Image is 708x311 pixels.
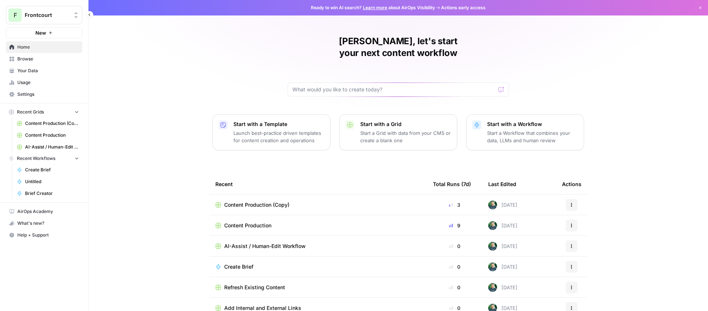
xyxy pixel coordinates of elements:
[6,65,82,77] a: Your Data
[562,174,582,194] div: Actions
[487,129,578,144] p: Start a Workflow that combines your data, LLMs and human review
[233,129,324,144] p: Launch best-practice driven templates for content creation and operations
[360,129,451,144] p: Start a Grid with data from your CMS or create a blank one
[212,114,330,150] button: Start with a TemplateLaunch best-practice driven templates for content creation and operations
[215,222,421,229] a: Content Production
[466,114,584,150] button: Start with a WorkflowStart a Workflow that combines your data, LLMs and human review
[488,283,497,292] img: h07igkfloj1v9lqp1sxvufjbesm0
[488,221,497,230] img: h07igkfloj1v9lqp1sxvufjbesm0
[14,11,17,20] span: F
[224,201,289,209] span: Content Production (Copy)
[17,67,79,74] span: Your Data
[14,188,82,199] a: Brief Creator
[488,262,497,271] img: h07igkfloj1v9lqp1sxvufjbesm0
[6,229,82,241] button: Help + Support
[17,208,79,215] span: AirOps Academy
[17,109,44,115] span: Recent Grids
[6,77,82,88] a: Usage
[6,27,82,38] button: New
[25,120,79,127] span: Content Production (Copy)
[14,129,82,141] a: Content Production
[488,242,517,251] div: [DATE]
[17,91,79,98] span: Settings
[433,222,476,229] div: 9
[25,167,79,173] span: Create Brief
[14,164,82,176] a: Create Brief
[339,114,457,150] button: Start with a GridStart a Grid with data from your CMS or create a blank one
[288,35,509,59] h1: [PERSON_NAME], let's start your next content workflow
[17,79,79,86] span: Usage
[488,221,517,230] div: [DATE]
[17,155,55,162] span: Recent Workflows
[25,144,79,150] span: AI-Assist / Human-Edit Workflow
[215,284,421,291] a: Refresh Existing Content
[488,283,517,292] div: [DATE]
[215,263,421,270] a: Create Brief
[441,4,486,11] span: Actions early access
[215,174,421,194] div: Recent
[233,120,324,128] p: Start with a Template
[433,284,476,291] div: 0
[224,222,271,229] span: Content Production
[488,200,497,209] img: h07igkfloj1v9lqp1sxvufjbesm0
[6,53,82,65] a: Browse
[488,200,517,209] div: [DATE]
[25,132,79,139] span: Content Production
[488,242,497,251] img: h07igkfloj1v9lqp1sxvufjbesm0
[488,262,517,271] div: [DATE]
[433,201,476,209] div: 3
[6,106,82,118] button: Recent Grids
[433,242,476,250] div: 0
[14,118,82,129] a: Content Production (Copy)
[360,120,451,128] p: Start with a Grid
[14,141,82,153] a: AI-Assist / Human-Edit Workflow
[488,174,516,194] div: Last Edited
[6,41,82,53] a: Home
[6,217,82,229] button: What's new?
[17,56,79,62] span: Browse
[433,263,476,270] div: 0
[487,120,578,128] p: Start with a Workflow
[17,232,79,238] span: Help + Support
[25,190,79,197] span: Brief Creator
[224,263,253,270] span: Create Brief
[224,242,306,250] span: AI-Assist / Human-Edit Workflow
[6,6,82,24] button: Workspace: Frontcourt
[25,11,69,19] span: Frontcourt
[25,178,79,185] span: Untitled
[6,206,82,217] a: AirOps Academy
[215,201,421,209] a: Content Production (Copy)
[215,242,421,250] a: AI-Assist / Human-Edit Workflow
[14,176,82,188] a: Untitled
[363,5,387,10] a: Learn more
[433,174,471,194] div: Total Runs (7d)
[35,29,46,36] span: New
[17,44,79,50] span: Home
[292,86,495,93] input: What would you like to create today?
[311,4,435,11] span: Ready to win AI search? about AirOps Visibility
[224,284,285,291] span: Refresh Existing Content
[6,153,82,164] button: Recent Workflows
[6,88,82,100] a: Settings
